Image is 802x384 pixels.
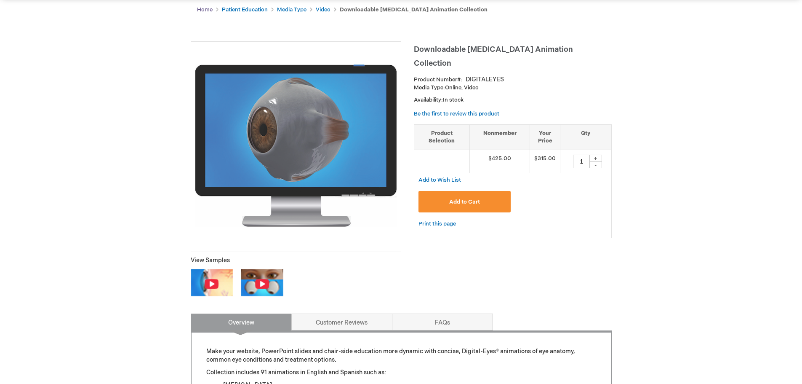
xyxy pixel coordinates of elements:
[195,64,397,227] img: Downloadable Patient Education Animation Collection
[191,269,233,296] img: Click to view
[392,314,493,330] a: FAQs
[414,96,612,104] p: Availability:
[449,199,480,205] span: Add to Cart
[418,191,511,212] button: Add to Cart
[443,97,464,103] span: In stock
[589,161,602,168] div: -
[414,76,462,83] strong: Product Number
[414,45,573,68] span: Downloadable [MEDICAL_DATA] Animation Collection
[197,6,213,13] a: Home
[206,347,596,364] p: Make your website, PowerPoint slides and chair-side education more dynamic with concise, Digital-...
[414,84,445,91] strong: Media Type:
[589,155,602,162] div: +
[418,219,456,229] a: Print this page
[204,279,219,289] img: iocn_play.png
[277,6,306,13] a: Media Type
[241,269,283,296] img: Click to view
[418,176,461,183] a: Add to Wish List
[573,155,590,168] input: Qty
[255,279,269,289] img: iocn_play.png
[316,6,330,13] a: Video
[560,124,611,150] th: Qty
[414,124,470,150] th: Product Selection
[191,314,292,330] a: Overview
[340,6,488,13] strong: Downloadable [MEDICAL_DATA] Animation Collection
[414,110,499,117] a: Be the first to review this product
[206,368,596,377] p: Collection includes 91 animations in English and Spanish such as:
[530,124,560,150] th: Your Price
[414,84,612,92] p: Online, Video
[469,124,530,150] th: Nonmember
[291,314,392,330] a: Customer Reviews
[469,150,530,173] td: $425.00
[191,256,401,265] p: View Samples
[466,75,504,84] div: DIGITALEYES
[222,6,268,13] a: Patient Education
[530,150,560,173] td: $315.00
